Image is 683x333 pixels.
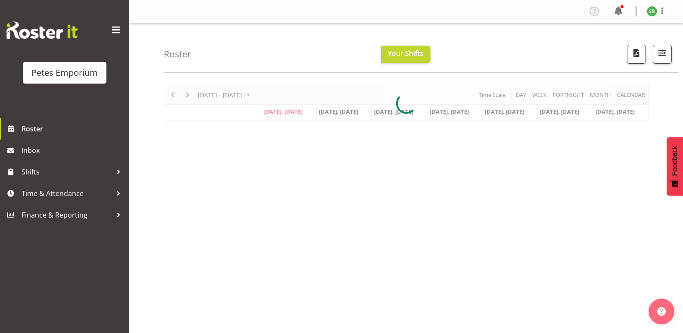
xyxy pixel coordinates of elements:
span: Roster [22,122,125,135]
span: Time & Attendance [22,187,112,200]
button: Your Shifts [381,46,430,63]
button: Download a PDF of the roster according to the set date range. [627,45,646,64]
span: Finance & Reporting [22,209,112,221]
span: Shifts [22,165,112,178]
img: Rosterit website logo [6,22,78,39]
h4: Roster [164,49,191,59]
span: Feedback [671,146,679,176]
span: Your Shifts [388,49,424,58]
button: Feedback - Show survey [667,137,683,196]
span: Inbox [22,144,125,157]
img: help-xxl-2.png [657,307,666,316]
div: Petes Emporium [31,66,98,79]
img: stephanie-burden9828.jpg [647,6,657,16]
button: Filter Shifts [653,45,672,64]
